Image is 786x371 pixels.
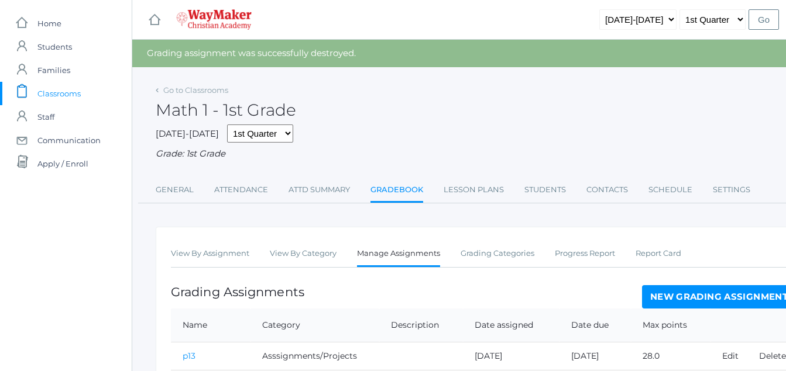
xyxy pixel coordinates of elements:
span: Families [37,58,70,82]
a: Delete [759,351,786,361]
a: Lesson Plans [444,178,504,202]
span: Apply / Enroll [37,152,88,175]
a: Edit [722,351,739,361]
th: Date assigned [463,308,559,342]
a: Schedule [648,178,692,202]
th: Description [379,308,463,342]
input: Go [749,9,779,30]
td: [DATE] [560,342,631,370]
th: Max points [631,308,711,342]
a: Grading Categories [461,242,534,265]
span: Home [37,12,61,35]
td: 28.0 [631,342,711,370]
span: Classrooms [37,82,81,105]
a: View By Category [270,242,337,265]
span: Communication [37,129,101,152]
span: [DATE]-[DATE] [156,128,219,139]
td: Asssignments/Projects [250,342,379,370]
a: Manage Assignments [357,242,440,267]
a: View By Assignment [171,242,249,265]
td: [DATE] [463,342,559,370]
div: Grading assignment was successfully destroyed. [132,40,786,67]
a: Attd Summary [289,178,350,202]
a: Attendance [214,178,268,202]
a: p13 [183,351,195,361]
span: Staff [37,105,54,129]
a: General [156,178,194,202]
h2: Math 1 - 1st Grade [156,101,296,119]
h1: Grading Assignments [171,285,304,299]
th: Date due [560,308,631,342]
a: Settings [713,178,750,202]
th: Name [171,308,250,342]
span: Students [37,35,72,58]
a: Contacts [586,178,628,202]
th: Category [250,308,379,342]
a: Progress Report [555,242,615,265]
img: 4_waymaker-logo-stack-white.png [176,9,252,30]
a: Students [524,178,566,202]
a: Go to Classrooms [163,85,228,95]
a: Gradebook [370,178,423,203]
a: Report Card [636,242,681,265]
